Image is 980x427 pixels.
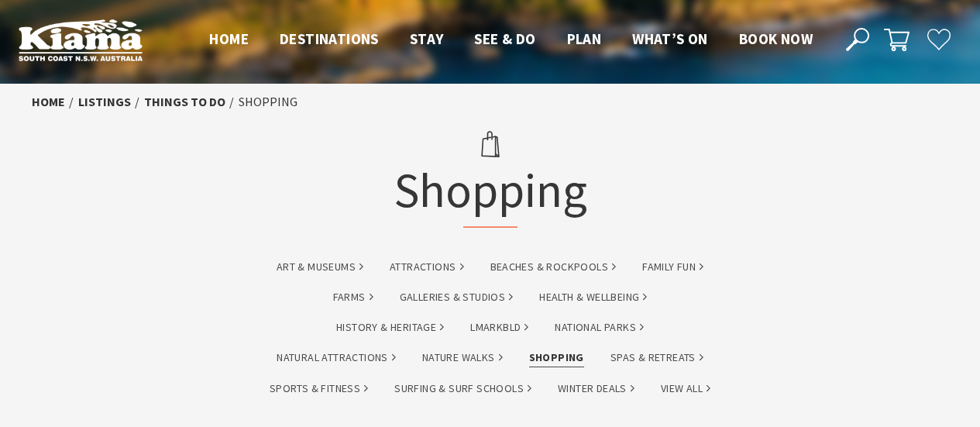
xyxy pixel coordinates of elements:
[642,258,703,276] a: Family Fun
[474,29,535,48] span: See & Do
[567,29,602,48] span: Plan
[558,380,634,398] a: Winter Deals
[400,288,514,306] a: Galleries & Studios
[277,258,363,276] a: Art & Museums
[410,29,444,48] span: Stay
[78,94,131,110] a: listings
[555,319,644,336] a: National Parks
[661,380,710,398] a: View All
[209,29,249,48] span: Home
[270,380,368,398] a: Sports & Fitness
[194,27,828,53] nav: Main Menu
[32,94,65,110] a: Home
[336,319,444,336] a: History & Heritage
[490,258,617,276] a: Beaches & Rockpools
[632,29,708,48] span: What’s On
[422,349,503,367] a: Nature Walks
[539,288,647,306] a: Health & Wellbeing
[144,94,225,110] a: Things To Do
[470,319,528,336] a: lmarkbld
[529,349,584,367] a: Shopping
[280,29,379,48] span: Destinations
[390,258,463,276] a: Attractions
[277,349,396,367] a: Natural Attractions
[394,380,531,398] a: Surfing & Surf Schools
[739,29,813,48] span: Book now
[333,288,373,306] a: Farms
[610,349,703,367] a: Spas & Retreats
[239,92,297,112] li: Shopping
[394,120,587,228] h1: Shopping
[19,19,143,61] img: Kiama Logo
